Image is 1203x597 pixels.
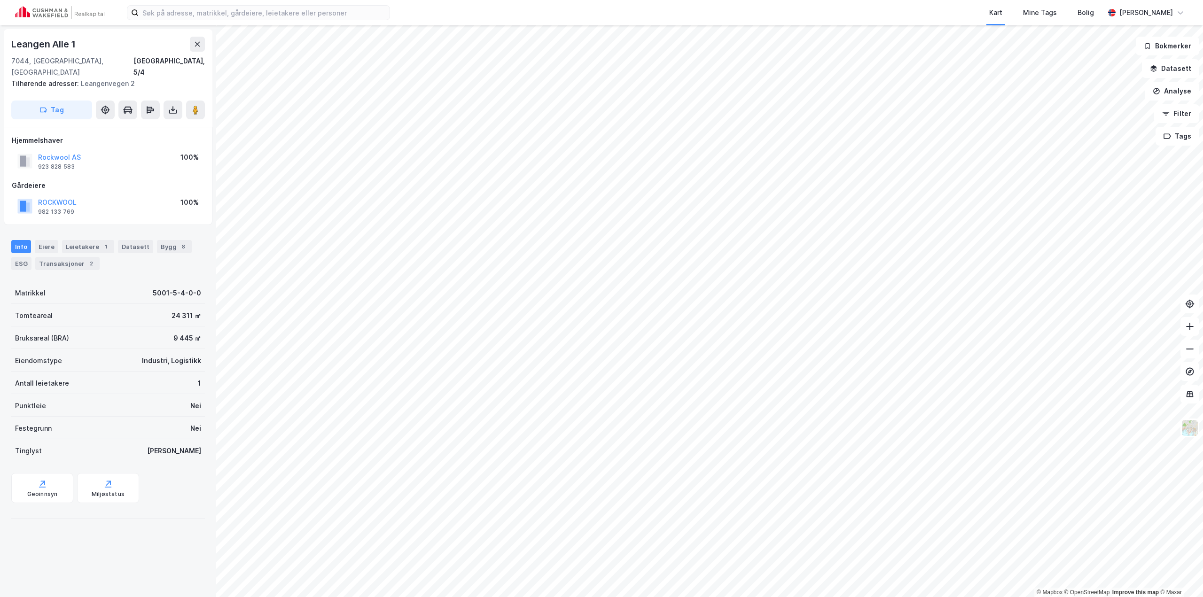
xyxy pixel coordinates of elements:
[11,240,31,253] div: Info
[1142,59,1199,78] button: Datasett
[180,152,199,163] div: 100%
[1119,7,1173,18] div: [PERSON_NAME]
[180,197,199,208] div: 100%
[173,333,201,344] div: 9 445 ㎡
[142,355,201,366] div: Industri, Logistikk
[1037,589,1062,596] a: Mapbox
[15,400,46,411] div: Punktleie
[15,6,104,19] img: cushman-wakefield-realkapital-logo.202ea83816669bd177139c58696a8fa1.svg
[15,287,46,299] div: Matrikkel
[1064,589,1110,596] a: OpenStreetMap
[190,423,201,434] div: Nei
[172,310,201,321] div: 24 311 ㎡
[989,7,1002,18] div: Kart
[11,78,197,89] div: Leangenvegen 2
[118,240,153,253] div: Datasett
[12,135,204,146] div: Hjemmelshaver
[11,55,133,78] div: 7044, [GEOGRAPHIC_DATA], [GEOGRAPHIC_DATA]
[92,490,125,498] div: Miljøstatus
[1154,104,1199,123] button: Filter
[1112,589,1159,596] a: Improve this map
[1181,419,1199,437] img: Z
[1145,82,1199,101] button: Analyse
[139,6,390,20] input: Søk på adresse, matrikkel, gårdeiere, leietakere eller personer
[11,257,31,270] div: ESG
[15,310,53,321] div: Tomteareal
[15,423,52,434] div: Festegrunn
[1156,552,1203,597] div: Kontrollprogram for chat
[15,445,42,457] div: Tinglyst
[38,208,74,216] div: 982 133 769
[15,378,69,389] div: Antall leietakere
[1136,37,1199,55] button: Bokmerker
[11,79,81,87] span: Tilhørende adresser:
[101,242,110,251] div: 1
[38,163,75,171] div: 923 828 583
[157,240,192,253] div: Bygg
[35,240,58,253] div: Eiere
[27,490,58,498] div: Geoinnsyn
[1156,127,1199,146] button: Tags
[86,259,96,268] div: 2
[11,37,78,52] div: Leangen Alle 1
[12,180,204,191] div: Gårdeiere
[62,240,114,253] div: Leietakere
[198,378,201,389] div: 1
[1078,7,1094,18] div: Bolig
[1023,7,1057,18] div: Mine Tags
[1156,552,1203,597] iframe: Chat Widget
[179,242,188,251] div: 8
[133,55,205,78] div: [GEOGRAPHIC_DATA], 5/4
[35,257,100,270] div: Transaksjoner
[11,101,92,119] button: Tag
[147,445,201,457] div: [PERSON_NAME]
[15,355,62,366] div: Eiendomstype
[15,333,69,344] div: Bruksareal (BRA)
[153,287,201,299] div: 5001-5-4-0-0
[190,400,201,411] div: Nei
